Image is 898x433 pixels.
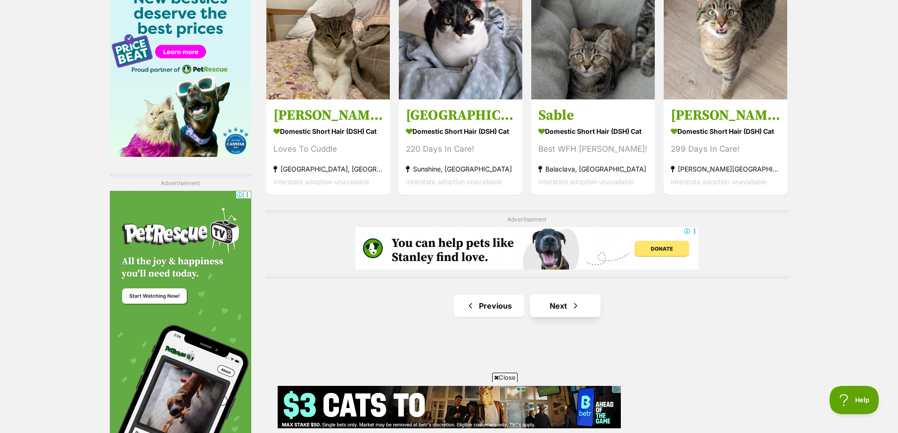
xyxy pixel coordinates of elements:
h3: Sable [538,106,648,124]
strong: Domestic Short Hair (DSH) Cat [406,124,515,138]
strong: Domestic Short Hair (DSH) Cat [273,124,383,138]
span: Interstate adoption unavailable [406,178,502,186]
h3: [GEOGRAPHIC_DATA] [406,106,515,124]
a: Previous page [453,294,524,317]
a: [GEOGRAPHIC_DATA] Domestic Short Hair (DSH) Cat 220 Days In Care! Sunshine, [GEOGRAPHIC_DATA] Int... [399,99,522,195]
h3: [PERSON_NAME] [671,106,780,124]
iframe: Advertisement [278,386,621,428]
strong: [PERSON_NAME][GEOGRAPHIC_DATA], [GEOGRAPHIC_DATA] [671,163,780,175]
a: [PERSON_NAME] Domestic Short Hair (DSH) Cat Loves To Cuddle [GEOGRAPHIC_DATA], [GEOGRAPHIC_DATA] ... [266,99,390,195]
div: Advertisement [265,210,789,279]
strong: Balaclava, [GEOGRAPHIC_DATA] [538,163,648,175]
div: Best WFH [PERSON_NAME]! [538,143,648,155]
nav: Pagination [265,294,789,317]
a: Next page [530,294,601,317]
a: Sable Domestic Short Hair (DSH) Cat Best WFH [PERSON_NAME]! Balaclava, [GEOGRAPHIC_DATA] Intersta... [531,99,655,195]
div: 299 Days In Care! [671,143,780,155]
strong: [GEOGRAPHIC_DATA], [GEOGRAPHIC_DATA] [273,163,383,175]
iframe: Advertisement [355,227,699,270]
span: Interstate adoption unavailable [538,178,634,186]
span: Interstate adoption unavailable [671,178,766,186]
strong: Domestic Short Hair (DSH) Cat [671,124,780,138]
strong: Domestic Short Hair (DSH) Cat [538,124,648,138]
div: 220 Days In Care! [406,143,515,155]
span: Interstate adoption unavailable [273,178,369,186]
a: [PERSON_NAME] Domestic Short Hair (DSH) Cat 299 Days In Care! [PERSON_NAME][GEOGRAPHIC_DATA], [GE... [664,99,787,195]
span: Close [492,373,518,382]
div: Loves To Cuddle [273,143,383,155]
strong: Sunshine, [GEOGRAPHIC_DATA] [406,163,515,175]
iframe: Help Scout Beacon - Open [830,386,879,414]
h3: [PERSON_NAME] [273,106,383,124]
